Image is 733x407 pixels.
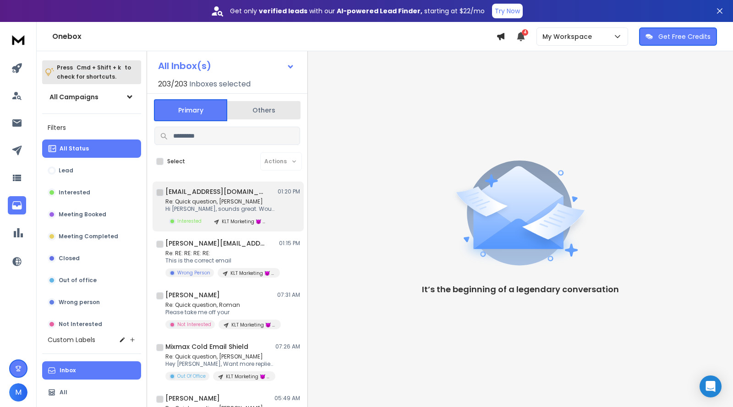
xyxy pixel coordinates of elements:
p: KLT Marketing 😈 | campaign 130825 [222,218,266,225]
p: Out of office [59,277,97,284]
p: My Workspace [542,32,596,41]
strong: AI-powered Lead Finder, [337,6,422,16]
p: Inbox [60,367,76,374]
h1: [EMAIL_ADDRESS][DOMAIN_NAME] [165,187,266,196]
p: 01:20 PM [278,188,300,195]
h3: Filters [42,121,141,134]
h1: [PERSON_NAME][EMAIL_ADDRESS][DOMAIN_NAME] [165,239,266,248]
button: M [9,383,27,402]
p: Press to check for shortcuts. [57,63,131,81]
h1: All Inbox(s) [158,61,211,70]
h3: Custom Labels [48,335,95,344]
p: Hi [PERSON_NAME], sounds great. Would [165,205,275,213]
p: Meeting Completed [59,233,118,240]
button: Closed [42,249,141,268]
p: Out Of Office [177,373,206,380]
button: Interested [42,183,141,202]
span: Cmd + Shift + k [75,62,122,73]
h3: Inboxes selected [189,79,251,90]
p: Please take me off your [165,309,275,316]
p: Not Interested [177,321,211,328]
p: 07:31 AM [277,291,300,299]
p: KLT Marketing 😈 | campaign 130825 [226,373,270,380]
button: All Inbox(s) [151,57,302,75]
p: Hey [PERSON_NAME], Want more replies to [165,360,275,368]
p: Interested [177,218,202,225]
button: Meeting Completed [42,227,141,246]
p: 01:15 PM [279,240,300,247]
p: KLT Marketing 😈 | campaign 130825 [231,321,275,328]
button: Out of office [42,271,141,289]
button: Wrong person [42,293,141,311]
h1: Mixmax Cold Email Shield [165,342,248,351]
span: 4 [522,29,528,36]
p: It’s the beginning of a legendary conversation [422,283,619,296]
button: All [42,383,141,402]
p: Wrong person [59,299,100,306]
button: Meeting Booked [42,205,141,224]
p: Re: Quick question, [PERSON_NAME] [165,353,275,360]
h1: Onebox [52,31,496,42]
p: Get Free Credits [658,32,711,41]
p: Closed [59,255,80,262]
p: Re: Quick question, Roman [165,301,275,309]
p: Re: RE: RE: RE: RE: [165,250,275,257]
p: Meeting Booked [59,211,106,218]
button: Inbox [42,361,141,380]
span: 203 / 203 [158,79,187,90]
button: Primary [154,99,227,121]
p: Try Now [495,6,520,16]
img: logo [9,31,27,48]
button: All Status [42,139,141,158]
button: Lead [42,161,141,180]
h1: All Campaigns [49,92,98,102]
p: Lead [59,167,73,174]
p: All [60,389,67,396]
p: Interested [59,189,90,196]
p: All Status [60,145,89,152]
strong: verified leads [259,6,307,16]
button: All Campaigns [42,88,141,106]
p: Re: Quick question, [PERSON_NAME] [165,198,275,205]
button: Not Interested [42,315,141,333]
p: Wrong Person [177,269,210,276]
div: Open Intercom Messenger [700,375,722,397]
h1: [PERSON_NAME] [165,290,220,300]
button: Get Free Credits [639,27,717,46]
p: KLT Marketing 😈 | campaign 130825 [230,270,274,277]
button: Try Now [492,4,523,18]
button: Others [227,100,301,120]
p: Get only with our starting at $22/mo [230,6,485,16]
p: This is the correct email [165,257,275,264]
p: 07:26 AM [275,343,300,350]
label: Select [167,158,185,165]
p: 05:49 AM [274,395,300,402]
p: Not Interested [59,321,102,328]
h1: [PERSON_NAME] [165,394,220,403]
